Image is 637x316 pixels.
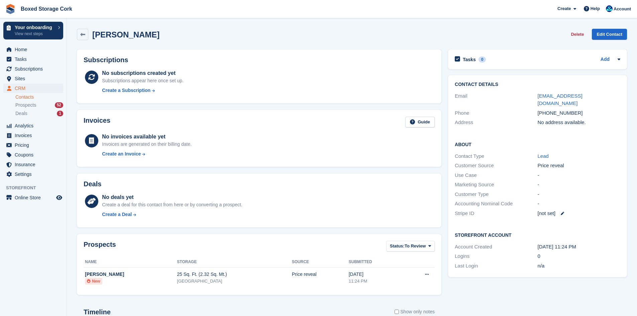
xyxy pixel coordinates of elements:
[84,241,116,253] h2: Prospects
[455,200,537,208] div: Accounting Nominal Code
[57,111,63,116] div: 1
[395,308,399,315] input: Show only notes
[455,172,537,179] div: Use Case
[18,3,75,14] a: Boxed Storage Cork
[538,181,620,189] div: -
[55,102,63,108] div: 52
[15,45,55,54] span: Home
[455,141,620,147] h2: About
[601,56,610,64] a: Add
[538,243,620,251] div: [DATE] 11:24 PM
[538,191,620,198] div: -
[538,252,620,260] div: 0
[84,308,111,316] h2: Timeline
[455,262,537,270] div: Last Login
[3,74,63,83] a: menu
[15,94,63,100] a: Contacts
[390,243,405,249] span: Status:
[3,45,63,54] a: menu
[405,117,435,128] a: Guide
[592,29,627,40] a: Edit Contact
[177,278,292,285] div: [GEOGRAPHIC_DATA]
[538,93,582,106] a: [EMAIL_ADDRESS][DOMAIN_NAME]
[102,150,192,157] a: Create an Invoice
[455,152,537,160] div: Contact Type
[15,131,55,140] span: Invoices
[55,194,63,202] a: Preview store
[6,185,67,191] span: Storefront
[455,119,537,126] div: Address
[15,110,27,117] span: Deals
[538,210,620,217] div: [not set]
[292,271,349,278] div: Price reveal
[455,191,537,198] div: Customer Type
[349,278,403,285] div: 11:24 PM
[102,69,184,77] div: No subscriptions created yet
[538,262,620,270] div: n/a
[15,140,55,150] span: Pricing
[3,22,63,39] a: Your onboarding View next steps
[3,160,63,169] a: menu
[102,133,192,141] div: No invoices available yet
[557,5,571,12] span: Create
[15,170,55,179] span: Settings
[92,30,160,39] h2: [PERSON_NAME]
[15,102,36,108] span: Prospects
[102,211,242,218] a: Create a Deal
[292,257,349,268] th: Source
[84,257,177,268] th: Name
[15,74,55,83] span: Sites
[177,271,292,278] div: 25 Sq. Ft. (2.32 Sq. Mt.)
[538,162,620,170] div: Price reveal
[15,25,55,30] p: Your onboarding
[15,55,55,64] span: Tasks
[538,119,620,126] div: No address available.
[538,109,620,117] div: [PHONE_NUMBER]
[405,243,426,249] span: To Review
[102,87,150,94] div: Create a Subscription
[3,131,63,140] a: menu
[15,193,55,202] span: Online Store
[455,231,620,238] h2: Storefront Account
[102,150,141,157] div: Create an Invoice
[455,82,620,87] h2: Contact Details
[177,257,292,268] th: Storage
[15,150,55,160] span: Coupons
[84,180,101,188] h2: Deals
[84,56,435,64] h2: Subscriptions
[386,241,435,252] button: Status: To Review
[102,201,242,208] div: Create a deal for this contact from here or by converting a prospect.
[3,84,63,93] a: menu
[349,257,403,268] th: Submitted
[85,278,102,285] li: New
[455,252,537,260] div: Logins
[3,170,63,179] a: menu
[102,77,184,84] div: Subscriptions appear here once set up.
[15,121,55,130] span: Analytics
[102,211,132,218] div: Create a Deal
[15,160,55,169] span: Insurance
[3,64,63,74] a: menu
[455,92,537,107] div: Email
[538,200,620,208] div: -
[102,87,184,94] a: Create a Subscription
[3,121,63,130] a: menu
[102,141,192,148] div: Invoices are generated on their billing date.
[463,57,476,63] h2: Tasks
[15,110,63,117] a: Deals 1
[3,55,63,64] a: menu
[591,5,600,12] span: Help
[538,153,549,159] a: Lead
[3,150,63,160] a: menu
[455,162,537,170] div: Customer Source
[606,5,613,12] img: Vincent
[15,64,55,74] span: Subscriptions
[85,271,177,278] div: [PERSON_NAME]
[102,193,242,201] div: No deals yet
[614,6,631,12] span: Account
[3,193,63,202] a: menu
[15,31,55,37] p: View next steps
[455,109,537,117] div: Phone
[15,102,63,109] a: Prospects 52
[455,181,537,189] div: Marketing Source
